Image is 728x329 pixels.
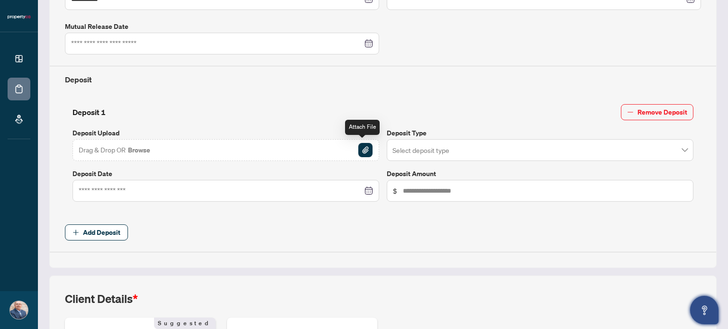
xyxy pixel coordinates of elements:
img: logo [8,14,30,20]
label: Deposit Amount [387,169,693,179]
label: Deposit Upload [73,128,379,138]
button: Remove Deposit [621,104,693,120]
span: Add Deposit [83,225,120,240]
label: Deposit Date [73,169,379,179]
button: Open asap [690,296,719,324]
span: Drag & Drop OR BrowseFile Attachement [73,139,379,161]
label: Deposit Type [387,128,693,138]
span: minus [627,109,634,116]
button: Add Deposit [65,224,128,240]
span: Drag & Drop OR [79,144,151,156]
h2: Client Details [65,291,138,306]
span: plus [73,229,79,236]
img: File Attachement [358,143,373,157]
h4: Deposit 1 [73,107,106,118]
img: Profile Icon [10,301,28,319]
span: Suggested [154,318,216,329]
button: File Attachement [358,142,373,158]
button: Browse [127,144,151,156]
span: Remove Deposit [637,105,687,120]
div: Attach File [345,120,380,135]
span: $ [393,186,397,196]
h4: Deposit [65,74,701,85]
label: Mutual Release Date [65,21,379,32]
